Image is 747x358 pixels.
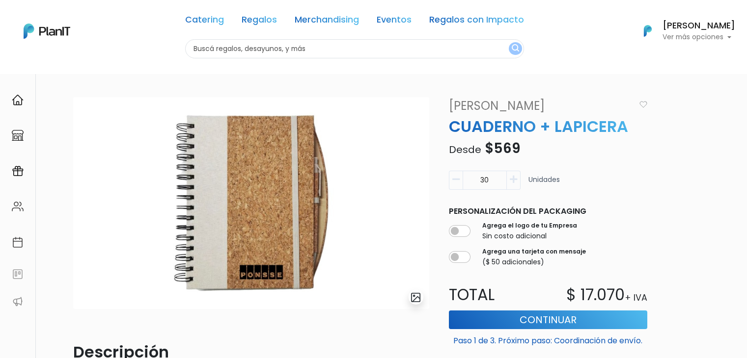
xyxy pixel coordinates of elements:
[637,20,659,42] img: PlanIt Logo
[185,16,224,27] a: Catering
[12,94,24,106] img: home-e721727adea9d79c4d83392d1f703f7f8bce08238fde08b1acbfd93340b81755.svg
[663,22,735,30] h6: [PERSON_NAME]
[12,165,24,177] img: campaigns-02234683943229c281be62815700db0a1741e53638e28bf9629b52c665b00959.svg
[449,143,481,156] span: Desde
[73,97,429,309] img: image__copia___copia___copia___copia___copia___copia___copia___copia___copia___copia___copia_-Pho...
[443,115,653,138] p: CUADERNO + LAPICERA
[663,34,735,41] p: Ver más opciones
[639,101,647,108] img: heart_icon
[482,231,577,241] p: Sin costo adicional
[482,247,586,256] label: Agrega una tarjeta con mensaje
[429,16,524,27] a: Regalos con Impacto
[485,139,521,158] span: $569
[443,97,636,115] a: [PERSON_NAME]
[528,175,560,194] p: Unidades
[12,268,24,280] img: feedback-78b5a0c8f98aac82b08bfc38622c3050aee476f2c9584af64705fc4e61158814.svg
[12,296,24,307] img: partners-52edf745621dab592f3b2c58e3bca9d71375a7ef29c3b500c9f145b62cc070d4.svg
[377,16,412,27] a: Eventos
[242,16,277,27] a: Regalos
[449,310,647,329] button: Continuar
[631,18,735,44] button: PlanIt Logo [PERSON_NAME] Ver más opciones
[295,16,359,27] a: Merchandising
[410,292,421,303] img: gallery-light
[482,221,577,230] label: Agrega el logo de tu Empresa
[443,283,548,307] p: Total
[12,236,24,248] img: calendar-87d922413cdce8b2cf7b7f5f62616a5cf9e4887200fb71536465627b3292af00.svg
[449,331,647,347] p: Paso 1 de 3. Próximo paso: Coordinación de envío.
[185,39,524,58] input: Buscá regalos, desayunos, y más
[12,129,24,141] img: marketplace-4ceaa7011d94191e9ded77b95e3339b90024bf715f7c57f8cf31f2d8c509eaba.svg
[512,44,519,53] img: search_button-432b6d5273f82d61273b3651a40e1bd1b912527efae98b1b7a1b2c0702e16a8d.svg
[12,201,24,212] img: people-662611757002400ad9ed0e3c099ab2801c6687ba6c219adb57efc949bc21e19d.svg
[625,291,647,304] p: + IVA
[24,24,70,39] img: PlanIt Logo
[449,205,647,217] p: Personalización del packaging
[482,257,586,267] p: ($ 50 adicionales)
[566,283,625,307] p: $ 17.070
